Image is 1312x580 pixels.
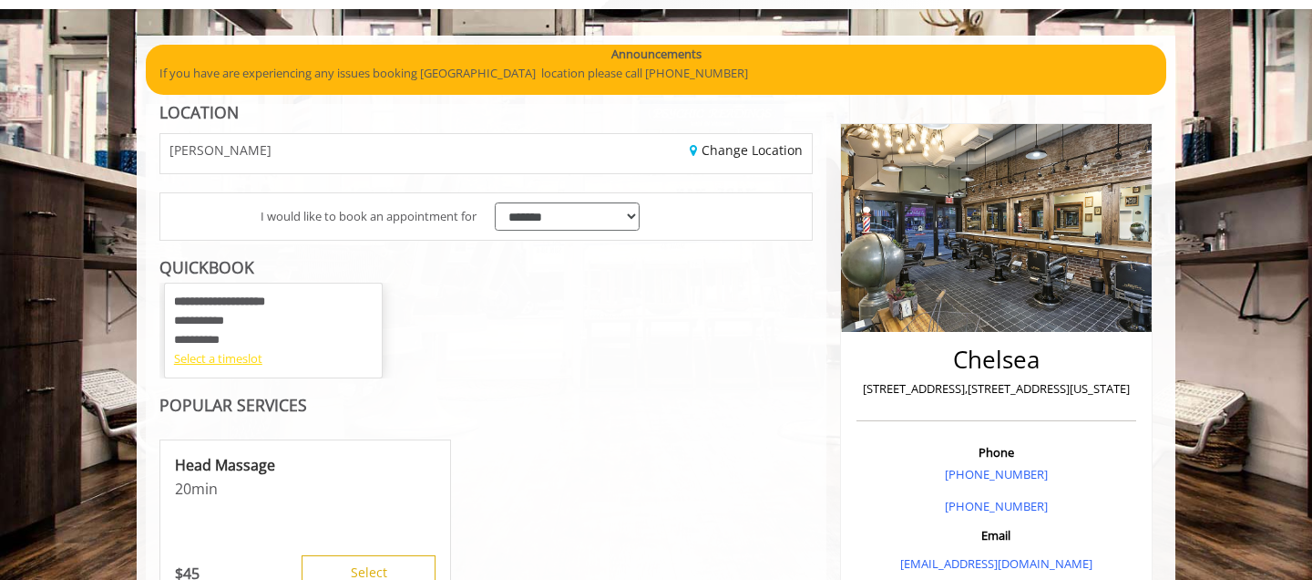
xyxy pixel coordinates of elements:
[174,349,373,368] div: Select a timeslot
[861,347,1132,373] h2: Chelsea
[261,207,477,226] span: I would like to book an appointment for
[945,498,1048,514] a: [PHONE_NUMBER]
[159,256,254,278] b: QUICKBOOK
[861,446,1132,459] h3: Phone
[861,529,1132,542] h3: Email
[611,45,702,64] b: Announcements
[945,466,1048,482] a: [PHONE_NUMBER]
[159,101,239,123] b: LOCATION
[861,379,1132,399] p: [STREET_ADDRESS],[STREET_ADDRESS][US_STATE]
[900,555,1092,572] a: [EMAIL_ADDRESS][DOMAIN_NAME]
[159,64,1153,83] p: If you have are experiencing any issues booking [GEOGRAPHIC_DATA] location please call [PHONE_NUM...
[690,141,803,159] a: Change Location
[191,479,218,499] span: min
[175,455,436,475] p: Head Massage
[175,479,436,499] p: 20
[169,143,272,157] span: [PERSON_NAME]
[159,394,307,416] b: POPULAR SERVICES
